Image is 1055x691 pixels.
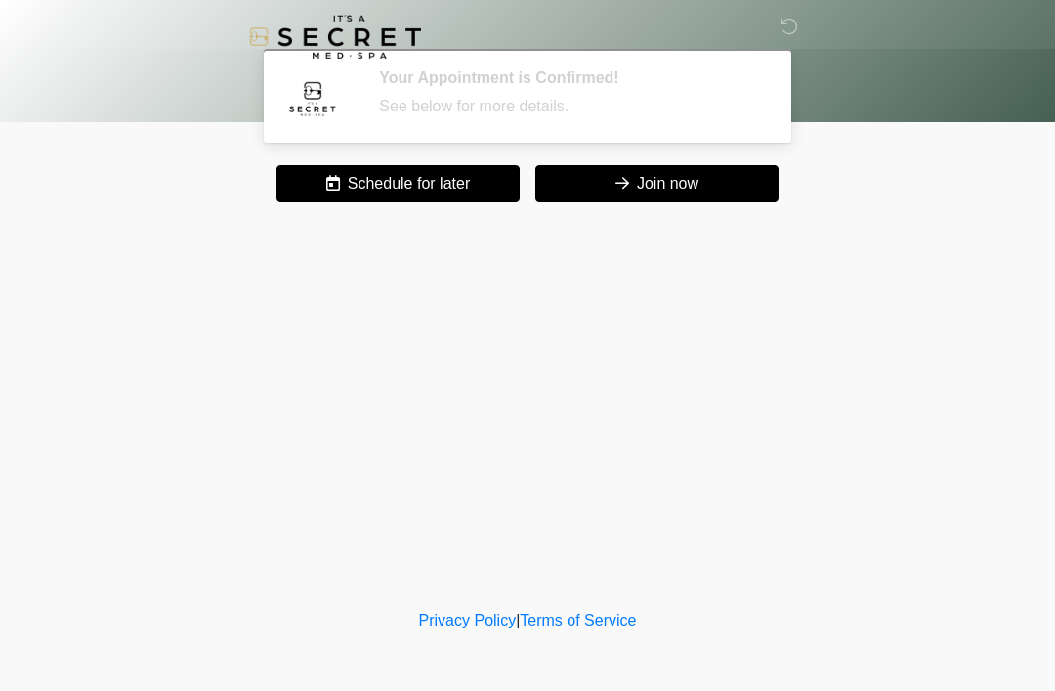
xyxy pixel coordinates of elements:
img: Agent Avatar [283,68,342,127]
img: It's A Secret Med Spa Logo [249,15,421,59]
h2: Your Appointment is Confirmed! [379,68,757,87]
button: Schedule for later [276,165,520,202]
a: Privacy Policy [419,612,517,628]
a: Terms of Service [520,612,636,628]
button: Join now [535,165,779,202]
a: | [516,612,520,628]
div: See below for more details. [379,95,757,118]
